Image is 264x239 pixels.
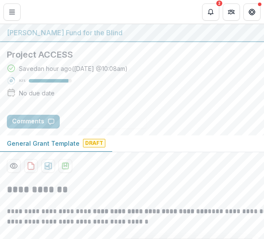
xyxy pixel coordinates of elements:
button: download-proposal [24,159,38,173]
p: 92 % [19,78,25,84]
button: Comments [7,115,60,129]
button: Notifications [202,3,219,21]
button: Toggle Menu [3,3,21,21]
button: download-proposal [58,159,72,173]
span: Draft [83,139,105,147]
button: Partners [223,3,240,21]
div: No due date [19,89,55,98]
p: General Grant Template [7,139,80,148]
div: [PERSON_NAME] Fund for the Blind [7,28,257,38]
div: Saved an hour ago ( [DATE] @ 10:08am ) [19,64,128,73]
div: 2 [216,0,222,6]
button: Preview fddc6fb1-b347-4393-a718-1db26bed51db-0.pdf [7,159,21,173]
button: Get Help [243,3,261,21]
button: Answer Suggestions [63,115,147,129]
button: download-proposal [41,159,55,173]
h2: Project ACCESS [7,49,257,61]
